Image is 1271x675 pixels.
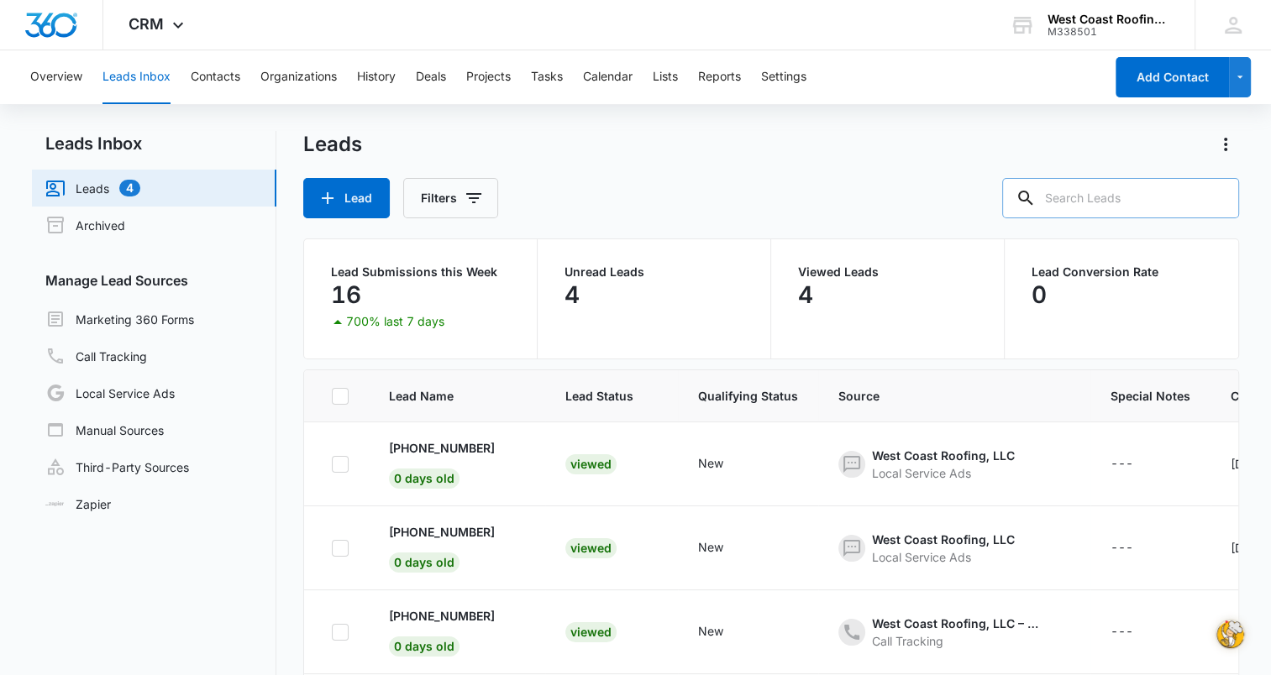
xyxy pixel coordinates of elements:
[45,457,189,477] a: Third-Party Sources
[389,607,525,657] div: - - Select to Edit Field
[403,178,498,218] button: Filters
[466,50,511,104] button: Projects
[45,215,125,235] a: Archived
[1111,622,1163,642] div: - - Select to Edit Field
[1111,387,1190,405] span: Special Notes
[45,346,147,366] a: Call Tracking
[303,178,390,218] button: Lead
[1048,26,1170,38] div: account id
[565,538,617,558] div: Viewed
[389,439,525,489] div: - - Select to Edit Field
[565,541,617,555] a: Viewed
[1111,454,1133,474] div: ---
[872,548,1015,566] div: Local Service Ads
[389,439,495,485] a: [PHONE_NUMBER]0 days old
[698,622,723,640] div: New
[1048,13,1170,26] div: account name
[389,387,501,405] span: Lead Name
[129,15,164,33] span: CRM
[698,538,723,556] div: New
[303,132,362,157] h1: Leads
[357,50,396,104] button: History
[698,387,798,405] span: Qualifying Status
[45,178,140,198] a: Leads4
[331,266,510,278] p: Lead Submissions this Week
[698,622,754,642] div: - - Select to Edit Field
[389,636,460,657] span: 0 days old
[838,531,1045,566] div: - - Select to Edit Field
[798,281,813,308] p: 4
[565,622,617,642] div: Viewed
[565,457,617,471] a: Viewed
[583,50,633,104] button: Calendar
[872,531,1015,548] div: West Coast Roofing, LLC
[389,468,460,489] span: 0 days old
[565,387,633,405] span: Lead Status
[1111,622,1133,642] div: ---
[798,266,977,278] p: Viewed Leads
[389,439,495,457] p: [PHONE_NUMBER]
[1002,178,1239,218] input: Search Leads
[761,50,806,104] button: Settings
[838,615,1070,650] div: - - Select to Edit Field
[389,523,525,573] div: - - Select to Edit Field
[1032,266,1211,278] p: Lead Conversion Rate
[1111,538,1133,558] div: ---
[653,50,678,104] button: Lists
[872,464,1015,482] div: Local Service Ads
[1111,454,1163,474] div: - - Select to Edit Field
[872,447,1015,464] div: West Coast Roofing, LLC
[45,383,175,403] a: Local Service Ads
[698,454,754,474] div: - - Select to Edit Field
[1212,131,1239,158] button: Actions
[565,281,580,308] p: 4
[565,454,617,474] div: Viewed
[331,281,361,308] p: 16
[389,523,495,541] p: [PHONE_NUMBER]
[1116,57,1229,97] button: Add Contact
[45,309,194,329] a: Marketing 360 Forms
[45,495,111,513] a: Zapier
[838,387,1046,405] span: Source
[102,50,171,104] button: Leads Inbox
[565,625,617,639] a: Viewed
[30,50,82,104] button: Overview
[1032,281,1047,308] p: 0
[698,454,723,472] div: New
[32,270,276,290] h3: Manage Lead Sources
[698,538,754,558] div: - - Select to Edit Field
[838,447,1045,482] div: - - Select to Edit Field
[45,420,164,440] a: Manual Sources
[1111,538,1163,558] div: - - Select to Edit Field
[872,615,1040,632] div: West Coast Roofing, LLC – Ads
[389,607,495,625] p: [PHONE_NUMBER]
[389,607,495,653] a: [PHONE_NUMBER]0 days old
[260,50,337,104] button: Organizations
[565,266,743,278] p: Unread Leads
[698,50,741,104] button: Reports
[191,50,240,104] button: Contacts
[32,131,276,156] h2: Leads Inbox
[531,50,563,104] button: Tasks
[389,552,460,573] span: 0 days old
[416,50,446,104] button: Deals
[389,523,495,569] a: [PHONE_NUMBER]0 days old
[872,632,1040,650] div: Call Tracking
[346,316,444,327] p: 700% last 7 days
